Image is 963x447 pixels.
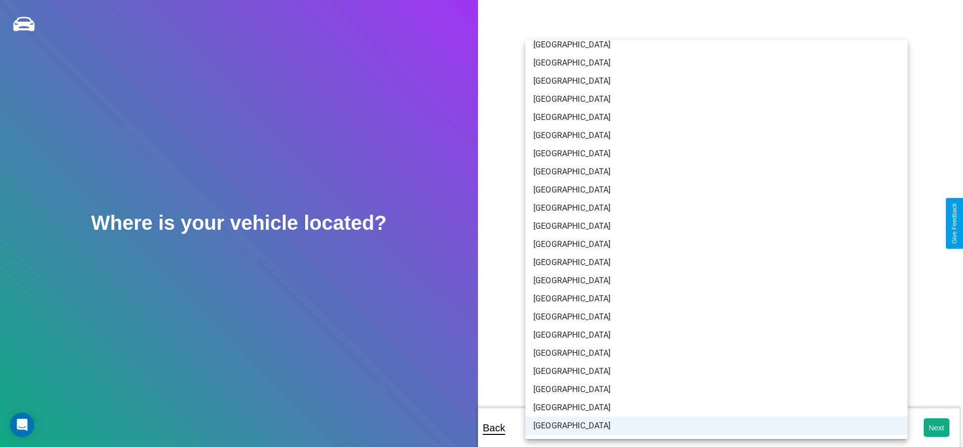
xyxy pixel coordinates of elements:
[525,36,908,54] li: [GEOGRAPHIC_DATA]
[525,181,908,199] li: [GEOGRAPHIC_DATA]
[525,344,908,362] li: [GEOGRAPHIC_DATA]
[525,90,908,108] li: [GEOGRAPHIC_DATA]
[525,126,908,145] li: [GEOGRAPHIC_DATA]
[525,54,908,72] li: [GEOGRAPHIC_DATA]
[525,417,908,435] li: [GEOGRAPHIC_DATA]
[525,326,908,344] li: [GEOGRAPHIC_DATA]
[525,272,908,290] li: [GEOGRAPHIC_DATA]
[525,308,908,326] li: [GEOGRAPHIC_DATA]
[525,199,908,217] li: [GEOGRAPHIC_DATA]
[525,235,908,253] li: [GEOGRAPHIC_DATA]
[525,145,908,163] li: [GEOGRAPHIC_DATA]
[525,163,908,181] li: [GEOGRAPHIC_DATA]
[525,253,908,272] li: [GEOGRAPHIC_DATA]
[525,72,908,90] li: [GEOGRAPHIC_DATA]
[525,380,908,399] li: [GEOGRAPHIC_DATA]
[525,399,908,417] li: [GEOGRAPHIC_DATA]
[525,217,908,235] li: [GEOGRAPHIC_DATA]
[10,413,34,437] div: Open Intercom Messenger
[525,108,908,126] li: [GEOGRAPHIC_DATA]
[525,290,908,308] li: [GEOGRAPHIC_DATA]
[951,203,958,244] div: Give Feedback
[525,362,908,380] li: [GEOGRAPHIC_DATA]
